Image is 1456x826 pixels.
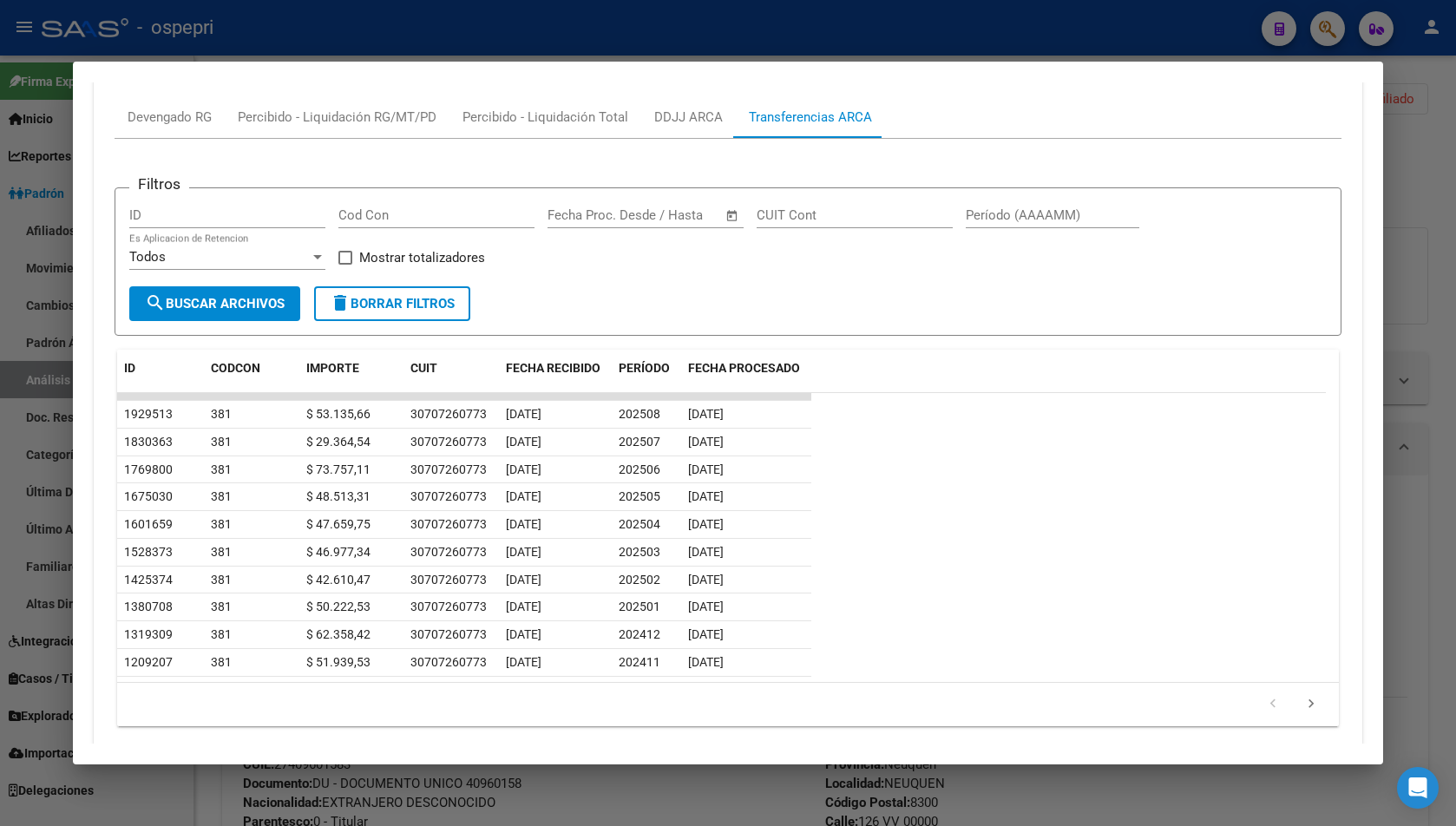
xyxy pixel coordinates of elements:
span: CUIT [410,361,437,375]
div: 30707260773 [410,597,487,617]
span: 381 [211,517,232,531]
span: 202504 [619,517,660,531]
span: [DATE] [506,655,541,669]
div: 30707260773 [410,515,487,534]
span: [DATE] [688,627,724,641]
span: Buscar Archivos [145,296,285,311]
span: IMPORTE [306,361,359,375]
div: 30707260773 [410,432,487,452]
span: [DATE] [506,435,541,449]
span: [DATE] [506,573,541,587]
span: $ 47.659,75 [306,517,371,531]
div: Devengado RG [128,108,212,127]
mat-icon: delete [330,292,351,313]
span: [DATE] [688,545,724,559]
span: $ 51.939,53 [306,655,371,669]
h3: Filtros [129,174,189,193]
span: [DATE] [506,600,541,613]
datatable-header-cell: PERÍODO [612,350,681,407]
div: 30707260773 [410,652,487,672]
span: 202506 [619,462,660,476]
div: DDJJ ARCA [654,108,723,127]
span: [DATE] [688,407,724,421]
span: 202503 [619,545,660,559]
div: 30707260773 [410,625,487,645]
span: 1380708 [124,600,173,613]
span: $ 53.135,66 [306,407,371,421]
a: go to previous page [1256,695,1289,714]
button: Buscar Archivos [129,286,300,321]
div: Aportes y Contribuciones del Afiliado: 20927290902 [94,10,1362,768]
span: 381 [211,489,232,503]
span: 1425374 [124,573,173,587]
span: 202505 [619,489,660,503]
span: 381 [211,655,232,669]
span: 1675030 [124,489,173,503]
span: 1528373 [124,545,173,559]
span: $ 50.222,53 [306,600,371,613]
span: 381 [211,627,232,641]
div: Transferencias ARCA [749,108,872,127]
span: 202508 [619,407,660,421]
span: [DATE] [506,489,541,503]
div: 30707260773 [410,404,487,424]
span: [DATE] [506,517,541,531]
span: [DATE] [688,489,724,503]
span: 1769800 [124,462,173,476]
datatable-header-cell: CODCON [204,350,265,407]
mat-icon: search [145,292,166,313]
span: [DATE] [688,600,724,613]
span: 381 [211,407,232,421]
span: 202501 [619,600,660,613]
span: $ 46.977,34 [306,545,371,559]
span: Todos [129,249,166,265]
span: PERÍODO [619,361,670,375]
span: 202412 [619,627,660,641]
span: $ 48.513,31 [306,489,371,503]
datatable-header-cell: FECHA PROCESADO [681,350,811,407]
span: [DATE] [506,462,541,476]
span: 1209207 [124,655,173,669]
span: ID [124,361,135,375]
datatable-header-cell: IMPORTE [299,350,403,407]
span: $ 29.364,54 [306,435,371,449]
span: 381 [211,435,232,449]
button: Borrar Filtros [314,286,470,321]
span: Borrar Filtros [330,296,455,311]
datatable-header-cell: CUIT [403,350,499,407]
span: 381 [211,462,232,476]
span: 381 [211,600,232,613]
span: 1319309 [124,627,173,641]
span: [DATE] [506,627,541,641]
div: 30707260773 [410,460,487,480]
span: $ 42.610,47 [306,573,371,587]
span: Mostrar totalizadores [359,247,485,268]
span: [DATE] [688,655,724,669]
div: Percibido - Liquidación Total [462,108,628,127]
datatable-header-cell: ID [117,350,204,407]
a: go to next page [1295,695,1328,714]
span: FECHA PROCESADO [688,361,800,375]
span: 381 [211,573,232,587]
span: 1601659 [124,517,173,531]
span: 1830363 [124,435,173,449]
div: Open Intercom Messenger [1397,767,1439,809]
div: 30707260773 [410,487,487,507]
span: 1929513 [124,407,173,421]
span: 202502 [619,573,660,587]
button: Open calendar [722,206,742,226]
datatable-header-cell: FECHA RECIBIDO [499,350,612,407]
span: CODCON [211,361,260,375]
span: $ 73.757,11 [306,462,371,476]
span: 381 [211,545,232,559]
span: 202411 [619,655,660,669]
span: [DATE] [688,435,724,449]
span: 202507 [619,435,660,449]
span: [DATE] [688,517,724,531]
span: [DATE] [688,462,724,476]
span: FECHA RECIBIDO [506,361,600,375]
span: $ 62.358,42 [306,627,371,641]
div: 30707260773 [410,542,487,562]
input: Fecha inicio [548,207,618,223]
div: Percibido - Liquidación RG/MT/PD [238,108,436,127]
